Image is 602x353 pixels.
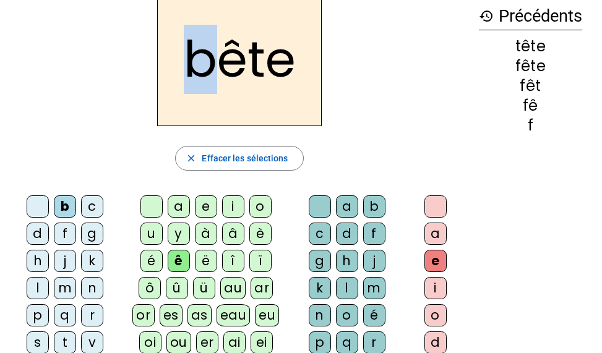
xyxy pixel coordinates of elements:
mat-icon: close [186,153,197,164]
div: ü [193,277,215,299]
div: y [168,223,190,245]
div: i [222,195,244,218]
div: es [160,304,183,326]
div: g [309,250,331,272]
div: e [424,250,447,272]
div: eau [217,304,251,326]
div: à [195,223,217,245]
div: m [363,277,385,299]
div: î [222,250,244,272]
div: fê [479,98,582,113]
div: a [336,195,358,218]
div: ê [168,250,190,272]
div: ï [249,250,272,272]
div: è [249,223,272,245]
div: as [187,304,212,326]
div: j [363,250,385,272]
div: f [479,118,582,133]
div: ar [251,277,273,299]
div: or [132,304,155,326]
div: r [81,304,103,326]
div: q [54,304,76,326]
div: fête [479,59,582,74]
div: ë [195,250,217,272]
div: é [140,250,163,272]
div: c [81,195,103,218]
div: é [363,304,385,326]
div: d [336,223,358,245]
div: u [140,223,163,245]
div: b [54,195,76,218]
div: o [424,304,447,326]
div: n [309,304,331,326]
div: m [54,277,76,299]
div: c [309,223,331,245]
div: n [81,277,103,299]
div: e [195,195,217,218]
div: o [336,304,358,326]
div: û [166,277,188,299]
div: g [81,223,103,245]
div: p [27,304,49,326]
mat-icon: history [479,9,494,23]
div: h [27,250,49,272]
div: au [220,277,246,299]
div: h [336,250,358,272]
div: a [168,195,190,218]
div: k [309,277,331,299]
div: l [27,277,49,299]
div: a [424,223,447,245]
div: f [363,223,385,245]
h3: Précédents [479,2,582,30]
div: b [363,195,385,218]
div: f [54,223,76,245]
div: fêt [479,79,582,93]
div: ô [139,277,161,299]
div: d [27,223,49,245]
span: Effacer les sélections [202,151,288,166]
div: o [249,195,272,218]
div: k [81,250,103,272]
div: l [336,277,358,299]
button: Effacer les sélections [175,146,303,171]
div: j [54,250,76,272]
div: i [424,277,447,299]
div: tête [479,39,582,54]
div: â [222,223,244,245]
div: eu [255,304,279,326]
